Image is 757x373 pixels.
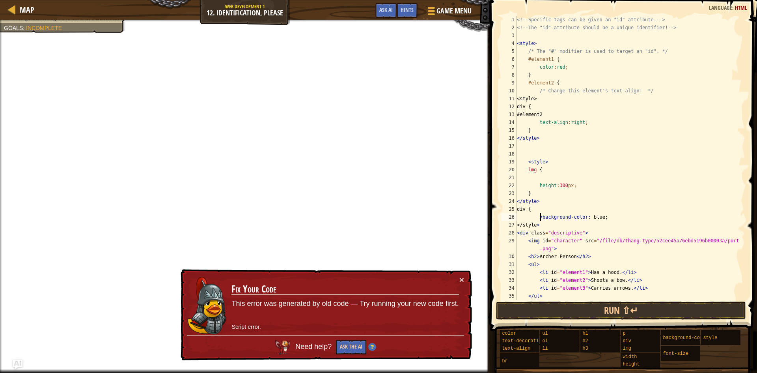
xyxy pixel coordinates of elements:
[663,351,688,356] span: font-size
[501,142,517,150] div: 17
[623,331,625,336] span: p
[502,358,507,364] span: br
[187,276,227,334] img: duck_hattori.png
[501,39,517,47] div: 4
[501,197,517,205] div: 24
[501,134,517,142] div: 16
[501,103,517,111] div: 12
[501,205,517,213] div: 25
[501,32,517,39] div: 3
[542,346,548,351] span: li
[501,118,517,126] div: 14
[459,276,464,285] button: ×
[375,3,397,18] button: Ask AI
[501,150,517,158] div: 18
[436,6,472,16] span: Game Menu
[501,166,517,174] div: 20
[501,126,517,134] div: 15
[23,25,26,31] span: :
[501,237,517,253] div: 29
[623,354,637,360] span: width
[26,25,62,31] span: Incomplete
[16,4,34,15] a: Map
[231,322,459,332] p: Script error.
[501,111,517,118] div: 13
[502,338,544,344] span: text-decoration
[501,16,517,24] div: 1
[732,4,735,11] span: :
[501,158,517,166] div: 19
[623,362,640,367] span: height
[501,276,517,284] div: 33
[501,71,517,79] div: 8
[501,182,517,189] div: 22
[295,343,334,351] span: Need help?
[501,221,517,229] div: 27
[542,331,548,336] span: ul
[501,253,517,261] div: 30
[4,25,23,31] span: Goals
[13,360,22,369] button: Ask AI
[582,331,588,336] span: h1
[421,3,476,22] button: Game Menu
[501,95,517,103] div: 11
[501,55,517,63] div: 6
[623,346,631,351] span: img
[623,338,631,344] span: div
[336,340,366,354] button: Ask the AI
[501,268,517,276] div: 32
[501,24,517,32] div: 2
[501,189,517,197] div: 23
[501,261,517,268] div: 31
[501,229,517,237] div: 28
[379,6,393,13] span: Ask AI
[709,4,732,11] span: Language
[275,340,291,354] img: AI
[735,4,747,11] span: HTML
[582,346,588,351] span: h3
[703,335,717,341] span: style
[496,302,746,320] button: Run ⇧↵
[501,300,517,308] div: 36
[501,87,517,95] div: 10
[368,343,376,351] img: Hint
[501,284,517,292] div: 34
[501,47,517,55] div: 5
[501,213,517,221] div: 26
[582,338,588,344] span: h2
[663,335,708,341] span: background-color
[401,6,414,13] span: Hints
[232,283,459,296] h3: Fix Your Code
[232,298,459,309] p: This error was generated by old code — Try running your new code first.
[20,4,34,15] span: Map
[501,79,517,87] div: 9
[502,331,516,336] span: color
[501,63,517,71] div: 7
[542,338,548,344] span: ol
[501,174,517,182] div: 21
[502,346,530,351] span: text-align
[501,292,517,300] div: 35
